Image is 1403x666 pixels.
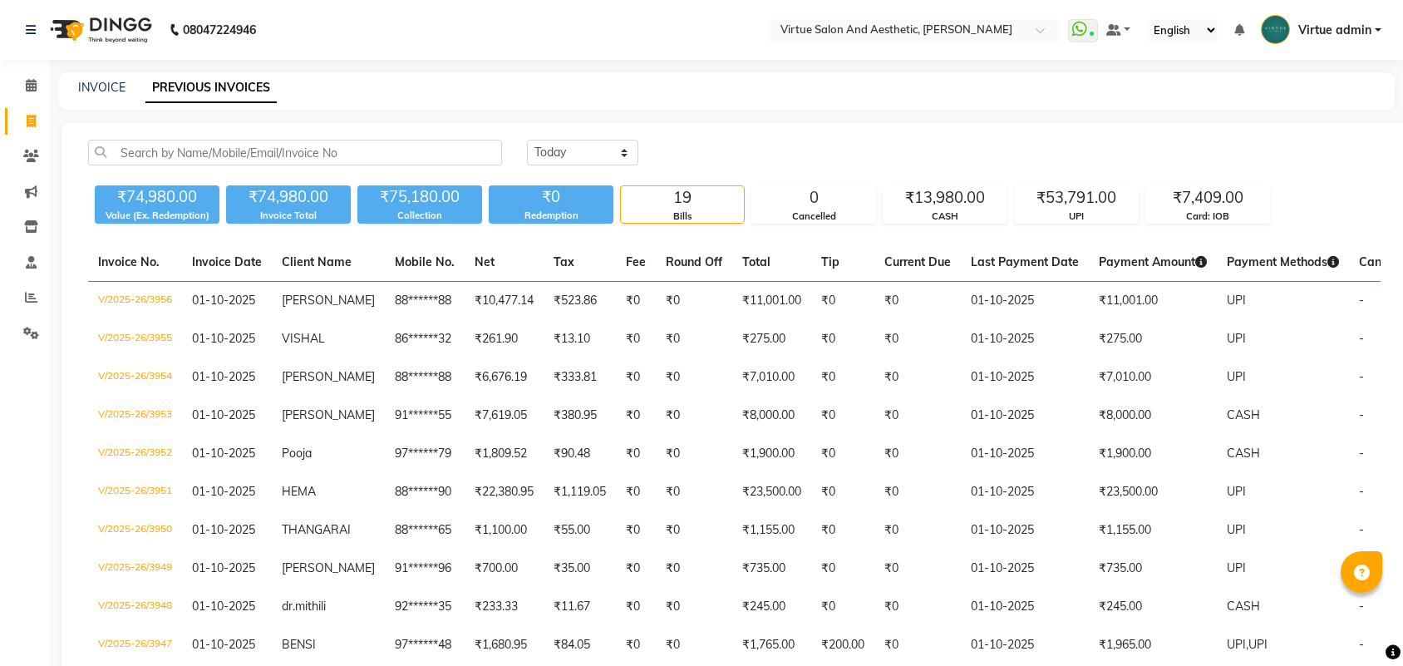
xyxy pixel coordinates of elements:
td: 01-10-2025 [961,550,1089,588]
td: 01-10-2025 [961,511,1089,550]
span: HEMA [282,484,316,499]
td: ₹23,500.00 [732,473,811,511]
div: Value (Ex. Redemption) [95,209,219,223]
td: ₹8,000.00 [732,397,811,435]
div: 0 [752,186,875,210]
span: 01-10-2025 [192,446,255,461]
td: ₹0 [874,282,961,321]
div: ₹75,180.00 [357,185,482,209]
td: 01-10-2025 [961,282,1089,321]
img: Virtue admin [1261,15,1290,44]
td: ₹245.00 [732,588,811,626]
td: ₹1,900.00 [732,435,811,473]
span: UPI [1227,560,1246,575]
td: V/2025-26/3948 [88,588,182,626]
span: Payment Amount [1099,254,1207,269]
td: ₹0 [616,588,656,626]
td: 01-10-2025 [961,626,1089,664]
span: CASH [1227,599,1260,614]
td: ₹523.86 [544,282,616,321]
td: ₹0 [874,397,961,435]
td: ₹0 [874,626,961,664]
td: ₹1,155.00 [1089,511,1217,550]
td: ₹0 [811,320,874,358]
a: INVOICE [78,80,126,95]
td: ₹55.00 [544,511,616,550]
span: 01-10-2025 [192,522,255,537]
td: ₹0 [656,588,732,626]
td: ₹245.00 [1089,588,1217,626]
b: 08047224946 [183,7,256,53]
td: ₹0 [616,358,656,397]
span: UPI, [1227,637,1248,652]
td: ₹0 [656,358,732,397]
span: Fee [626,254,646,269]
span: - [1359,331,1364,346]
span: 01-10-2025 [192,560,255,575]
td: 01-10-2025 [961,320,1089,358]
input: Search by Name/Mobile/Email/Invoice No [88,140,502,165]
span: 01-10-2025 [192,484,255,499]
td: ₹0 [811,473,874,511]
span: Pooja [282,446,312,461]
td: ₹0 [656,320,732,358]
td: ₹0 [656,435,732,473]
td: ₹0 [616,473,656,511]
td: 01-10-2025 [961,435,1089,473]
td: 01-10-2025 [961,473,1089,511]
span: - [1359,369,1364,384]
td: ₹7,010.00 [1089,358,1217,397]
td: ₹1,680.95 [465,626,544,664]
div: 19 [621,186,744,210]
td: ₹333.81 [544,358,616,397]
span: Invoice No. [98,254,160,269]
div: Cancelled [752,210,875,224]
span: [PERSON_NAME] [282,407,375,422]
td: ₹0 [656,550,732,588]
span: THANGARAI [282,522,351,537]
span: 01-10-2025 [192,637,255,652]
td: V/2025-26/3951 [88,473,182,511]
td: ₹0 [616,626,656,664]
td: ₹1,809.52 [465,435,544,473]
td: ₹0 [811,588,874,626]
td: ₹11.67 [544,588,616,626]
span: VISHAL [282,331,325,346]
td: ₹7,619.05 [465,397,544,435]
span: CASH [1227,407,1260,422]
td: ₹0 [811,511,874,550]
td: V/2025-26/3950 [88,511,182,550]
td: V/2025-26/3952 [88,435,182,473]
td: ₹0 [616,511,656,550]
td: ₹13.10 [544,320,616,358]
span: [PERSON_NAME] [282,369,375,384]
div: Redemption [489,209,613,223]
td: ₹35.00 [544,550,616,588]
td: ₹233.33 [465,588,544,626]
span: 01-10-2025 [192,599,255,614]
span: Client Name [282,254,352,269]
span: UPI [1227,369,1246,384]
span: Last Payment Date [971,254,1079,269]
div: ₹74,980.00 [95,185,219,209]
td: ₹200.00 [811,626,874,664]
td: ₹10,477.14 [465,282,544,321]
td: ₹0 [616,282,656,321]
iframe: chat widget [1333,599,1386,649]
td: ₹0 [874,320,961,358]
td: ₹0 [616,320,656,358]
span: Payment Methods [1227,254,1339,269]
td: V/2025-26/3947 [88,626,182,664]
td: ₹0 [811,550,874,588]
span: 01-10-2025 [192,293,255,308]
div: ₹7,409.00 [1146,186,1269,210]
span: UPI [1227,522,1246,537]
td: ₹1,965.00 [1089,626,1217,664]
img: logo [42,7,156,53]
td: ₹23,500.00 [1089,473,1217,511]
span: [PERSON_NAME] [282,293,375,308]
td: V/2025-26/3953 [88,397,182,435]
span: Tax [554,254,574,269]
span: - [1359,446,1364,461]
td: ₹735.00 [732,550,811,588]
